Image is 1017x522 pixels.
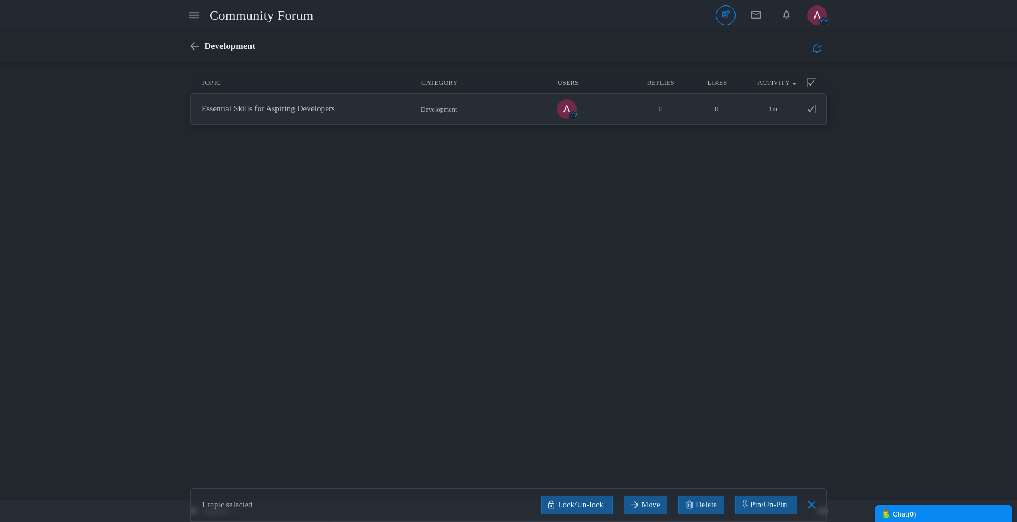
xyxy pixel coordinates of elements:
[421,106,457,114] a: Development
[201,104,335,113] a: Essential Skills for Aspiring Developers
[208,500,253,511] span: topic selected
[659,105,662,113] span: 0
[881,508,1006,519] div: Chat
[557,78,627,88] li: Users
[421,106,457,113] span: Development
[204,41,255,51] span: Development
[715,105,718,113] span: 0
[807,5,827,25] img: WHh4AAAAASUVORK5CYII=
[689,78,746,88] li: Likes
[210,3,322,28] a: Community Forum
[201,500,208,511] span: 1
[416,78,557,88] li: Category
[201,78,416,88] li: Topic
[647,79,675,87] a: Replies
[908,511,916,518] span: ( )
[557,99,577,119] img: WHh4AAAAASUVORK5CYII=
[769,105,777,113] time: 1m
[910,511,914,518] strong: 0
[757,79,790,87] a: Activity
